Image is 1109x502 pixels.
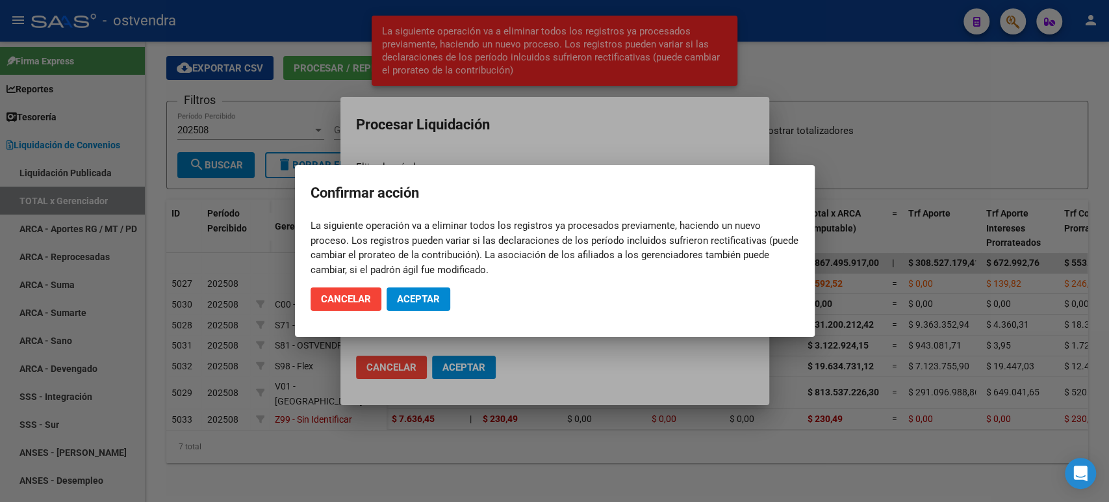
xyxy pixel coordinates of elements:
div: Open Intercom Messenger [1065,458,1096,489]
mat-dialog-content: La siguiente operación va a eliminar todos los registros ya procesados previamente, haciendo un n... [295,218,815,277]
span: Cancelar [321,293,371,305]
button: Cancelar [311,287,381,311]
span: Aceptar [397,293,440,305]
h2: Confirmar acción [311,181,799,205]
button: Aceptar [387,287,450,311]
